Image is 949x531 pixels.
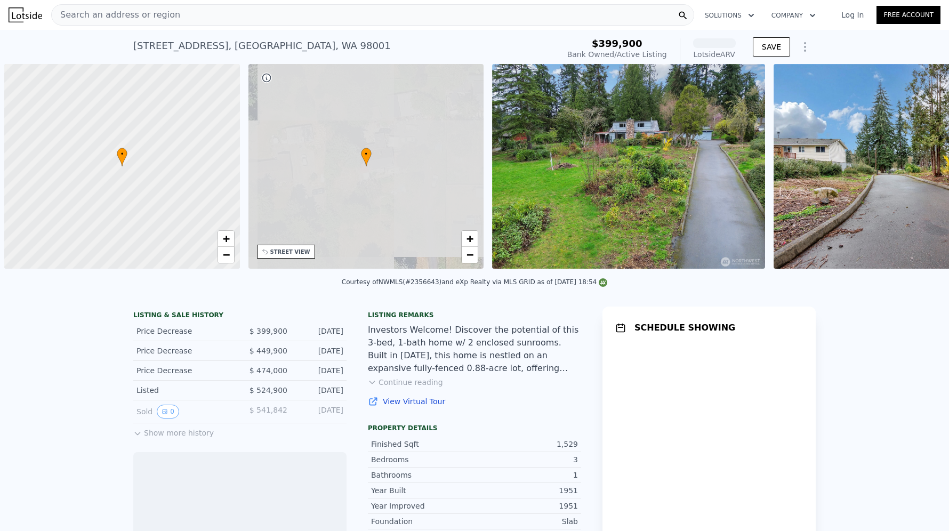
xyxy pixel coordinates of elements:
[296,405,343,419] div: [DATE]
[250,386,287,395] span: $ 524,900
[371,485,474,496] div: Year Built
[492,64,765,269] img: Sale: 149612155 Parcel: 97989710
[371,501,474,511] div: Year Improved
[368,424,581,432] div: Property details
[634,321,735,334] h1: SCHEDULE SHOWING
[133,423,214,438] button: Show more history
[371,470,474,480] div: Bathrooms
[133,38,391,53] div: [STREET_ADDRESS] , [GEOGRAPHIC_DATA] , WA 98001
[474,516,578,527] div: Slab
[270,248,310,256] div: STREET VIEW
[467,248,473,261] span: −
[296,326,343,336] div: [DATE]
[368,377,443,388] button: Continue reading
[136,326,231,336] div: Price Decrease
[250,327,287,335] span: $ 399,900
[52,9,180,21] span: Search an address or region
[222,248,229,261] span: −
[474,485,578,496] div: 1951
[368,324,581,375] div: Investors Welcome! Discover the potential of this 3-bed, 1-bath home w/ 2 enclosed sunrooms. Buil...
[136,385,231,396] div: Listed
[250,406,287,414] span: $ 541,842
[368,396,581,407] a: View Virtual Tour
[9,7,42,22] img: Lotside
[829,10,876,20] a: Log In
[117,149,127,159] span: •
[474,501,578,511] div: 1951
[462,247,478,263] a: Zoom out
[136,345,231,356] div: Price Decrease
[567,50,617,59] span: Bank Owned /
[133,311,347,321] div: LISTING & SALE HISTORY
[136,405,231,419] div: Sold
[467,232,473,245] span: +
[763,6,824,25] button: Company
[371,516,474,527] div: Foundation
[218,231,234,247] a: Zoom in
[342,278,607,286] div: Courtesy of NWMLS (#2356643) and eXp Realty via MLS GRID as of [DATE] 18:54
[693,49,736,60] div: Lotside ARV
[117,148,127,166] div: •
[371,454,474,465] div: Bedrooms
[361,149,372,159] span: •
[371,439,474,449] div: Finished Sqft
[361,148,372,166] div: •
[696,6,763,25] button: Solutions
[222,232,229,245] span: +
[296,385,343,396] div: [DATE]
[753,37,790,57] button: SAVE
[296,365,343,376] div: [DATE]
[250,347,287,355] span: $ 449,900
[474,439,578,449] div: 1,529
[599,278,607,287] img: NWMLS Logo
[296,345,343,356] div: [DATE]
[474,470,578,480] div: 1
[462,231,478,247] a: Zoom in
[136,365,231,376] div: Price Decrease
[617,50,667,59] span: Active Listing
[250,366,287,375] span: $ 474,000
[368,311,581,319] div: Listing remarks
[592,38,642,49] span: $399,900
[218,247,234,263] a: Zoom out
[157,405,179,419] button: View historical data
[474,454,578,465] div: 3
[794,36,816,58] button: Show Options
[876,6,940,24] a: Free Account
